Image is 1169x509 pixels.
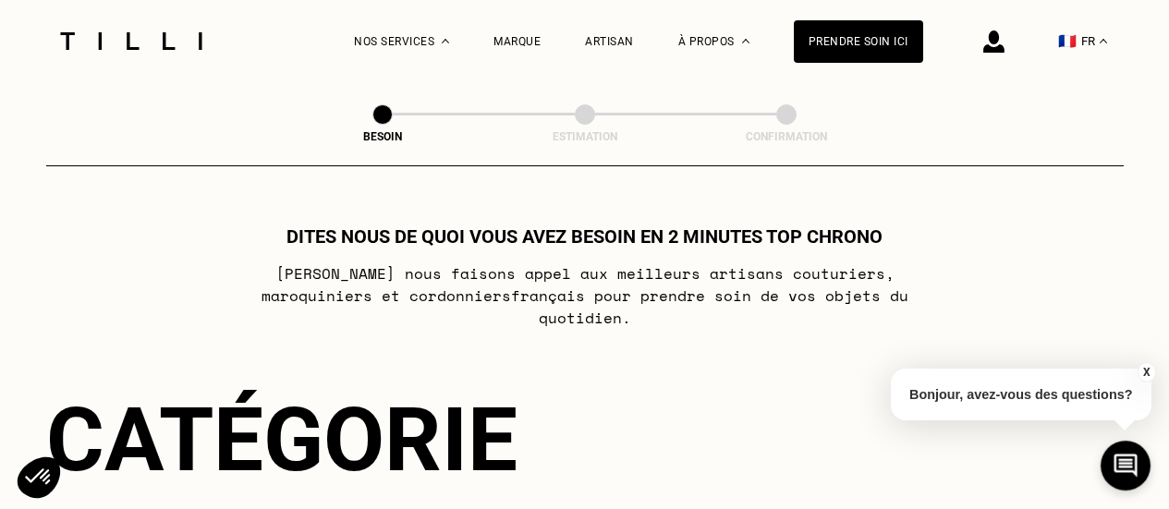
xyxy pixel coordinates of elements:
[286,225,883,248] h1: Dites nous de quoi vous avez besoin en 2 minutes top chrono
[983,30,1005,53] img: icône connexion
[1058,32,1077,50] span: 🇫🇷
[1137,362,1155,382] button: X
[891,369,1151,420] p: Bonjour, avez-vous des questions?
[493,130,677,143] div: Estimation
[742,39,749,43] img: Menu déroulant à propos
[585,35,634,48] a: Artisan
[46,388,1124,491] div: Catégorie
[794,20,923,63] a: Prendre soin ici
[694,130,879,143] div: Confirmation
[493,35,541,48] a: Marque
[1100,39,1107,43] img: menu déroulant
[218,262,951,329] p: [PERSON_NAME] nous faisons appel aux meilleurs artisans couturiers , maroquiniers et cordonniers ...
[54,32,209,50] img: Logo du service de couturière Tilli
[442,39,449,43] img: Menu déroulant
[290,130,475,143] div: Besoin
